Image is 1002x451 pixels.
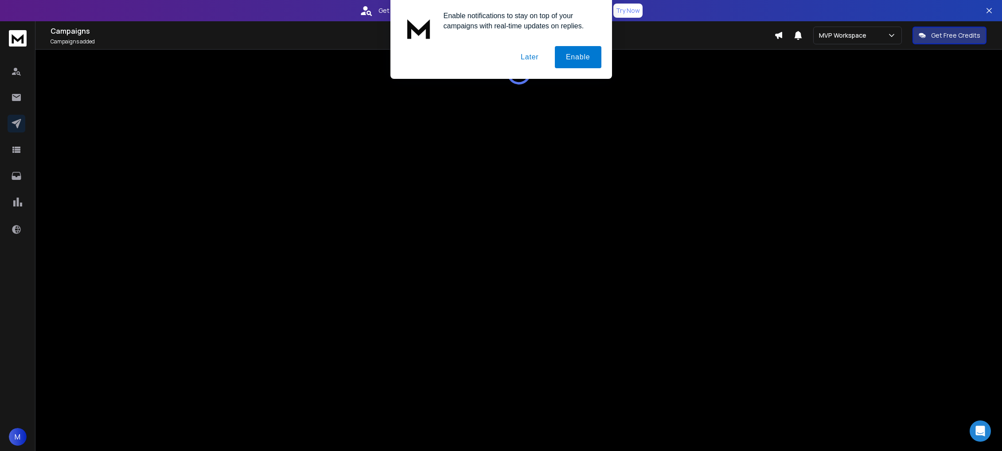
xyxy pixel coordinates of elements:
button: Later [510,46,550,68]
div: Enable notifications to stay on top of your campaigns with real-time updates on replies. [437,11,601,31]
button: M [9,428,27,446]
div: Open Intercom Messenger [970,420,991,442]
button: Enable [555,46,601,68]
img: notification icon [401,11,437,46]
